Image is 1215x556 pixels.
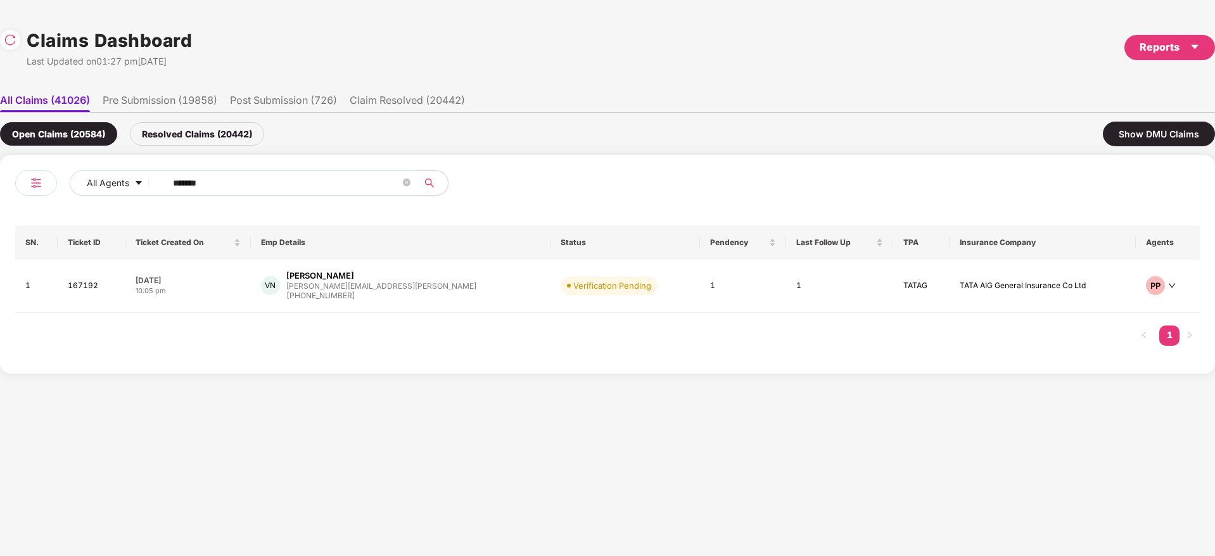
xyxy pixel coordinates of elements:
span: Ticket Created On [136,237,231,248]
span: caret-down [1190,42,1200,52]
img: svg+xml;base64,PHN2ZyB4bWxucz0iaHR0cDovL3d3dy53My5vcmcvMjAwMC9zdmciIHdpZHRoPSIyNCIgaGVpZ2h0PSIyNC... [29,175,44,191]
div: PP [1146,276,1165,295]
span: down [1168,282,1176,289]
span: right [1186,331,1193,339]
li: Pre Submission (19858) [103,94,217,112]
th: Ticket ID [58,225,125,260]
div: 10:05 pm [136,286,240,296]
th: Ticket Created On [125,225,250,260]
button: left [1134,325,1154,346]
div: [DATE] [136,275,240,286]
img: svg+xml;base64,PHN2ZyBpZD0iUmVsb2FkLTMyeDMyIiB4bWxucz0iaHR0cDovL3d3dy53My5vcmcvMjAwMC9zdmciIHdpZH... [4,34,16,46]
td: TATAG [893,260,950,313]
button: right [1180,325,1200,346]
a: 1 [1159,325,1180,344]
th: Agents [1136,225,1200,260]
div: [PERSON_NAME] [286,270,354,282]
div: VN [261,276,280,295]
div: Reports [1140,39,1200,55]
th: Status [550,225,700,260]
li: 1 [1159,325,1180,346]
span: search [417,178,442,188]
button: search [417,170,448,196]
td: 167192 [58,260,125,313]
span: left [1140,331,1148,339]
th: Insurance Company [950,225,1136,260]
span: close-circle [403,179,410,186]
span: caret-down [134,179,143,189]
td: 1 [15,260,58,313]
div: Last Updated on 01:27 pm[DATE] [27,54,192,68]
td: TATA AIG General Insurance Co Ltd [950,260,1136,313]
th: TPA [893,225,950,260]
div: Verification Pending [573,279,651,292]
li: Previous Page [1134,325,1154,346]
th: Emp Details [251,225,551,260]
li: Next Page [1180,325,1200,346]
td: 1 [700,260,786,313]
button: All Agentscaret-down [70,170,170,196]
li: Post Submission (726) [230,94,337,112]
h1: Claims Dashboard [27,27,192,54]
div: [PERSON_NAME][EMAIL_ADDRESS][PERSON_NAME] [286,282,476,290]
span: Last Follow Up [796,237,874,248]
td: 1 [786,260,893,313]
div: Resolved Claims (20442) [130,122,264,146]
span: close-circle [403,177,410,189]
th: SN. [15,225,58,260]
span: Pendency [710,237,767,248]
span: All Agents [87,176,129,190]
th: Pendency [700,225,786,260]
div: [PHONE_NUMBER] [286,290,476,302]
th: Last Follow Up [786,225,893,260]
div: Show DMU Claims [1103,122,1215,146]
li: Claim Resolved (20442) [350,94,465,112]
